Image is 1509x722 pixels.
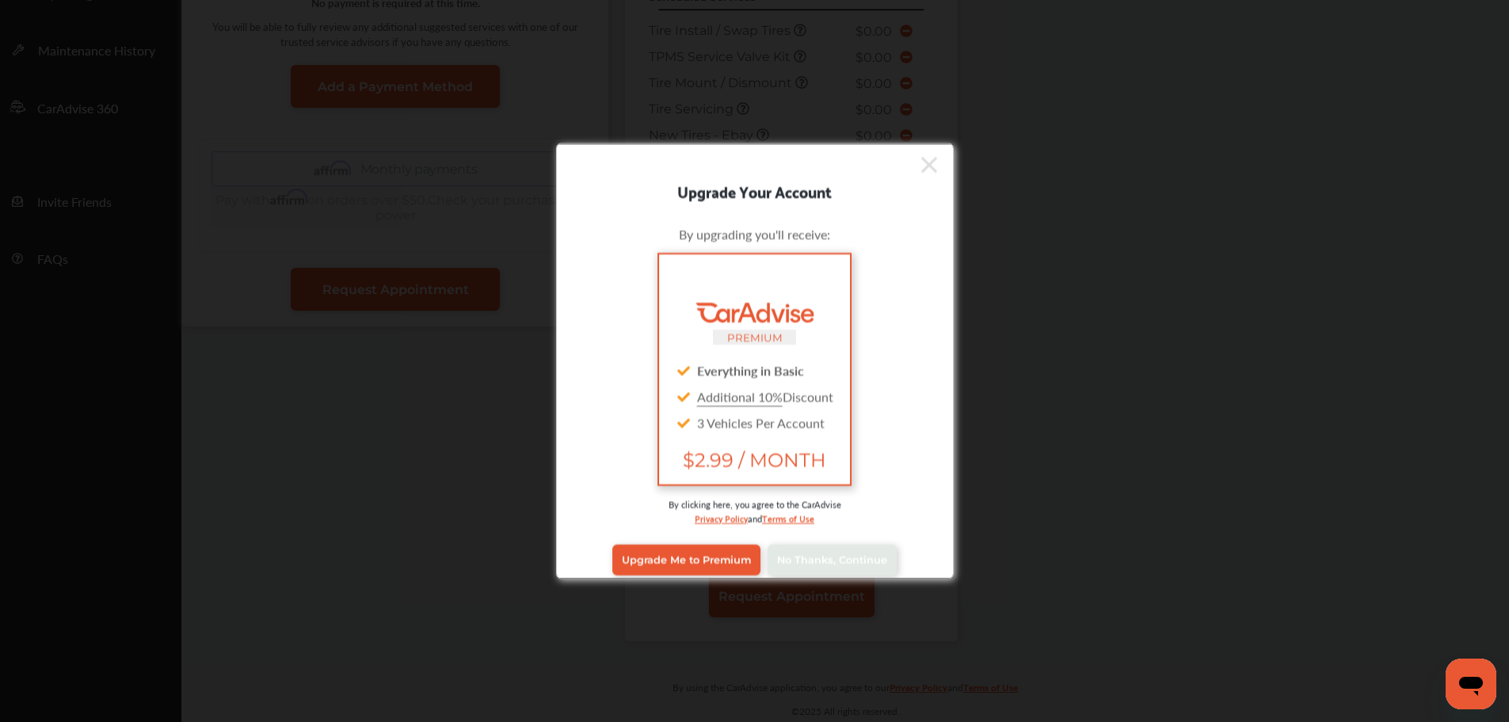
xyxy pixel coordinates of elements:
a: Privacy Policy [695,510,748,525]
u: Additional 10% [697,387,783,405]
div: 3 Vehicles Per Account [672,409,836,435]
span: Upgrade Me to Premium [622,554,751,566]
span: Discount [697,387,833,405]
iframe: Button to launch messaging window [1446,659,1496,709]
strong: Everything in Basic [697,361,804,379]
div: Upgrade Your Account [557,178,953,203]
a: Terms of Use [762,510,814,525]
small: PREMIUM [727,330,783,343]
span: No Thanks, Continue [777,554,887,566]
a: Upgrade Me to Premium [612,544,760,575]
div: By clicking here, you agree to the CarAdvise and [581,497,929,541]
div: By upgrading you'll receive: [581,224,929,243]
span: $2.99 / MONTH [672,448,836,471]
a: No Thanks, Continue [768,544,897,575]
